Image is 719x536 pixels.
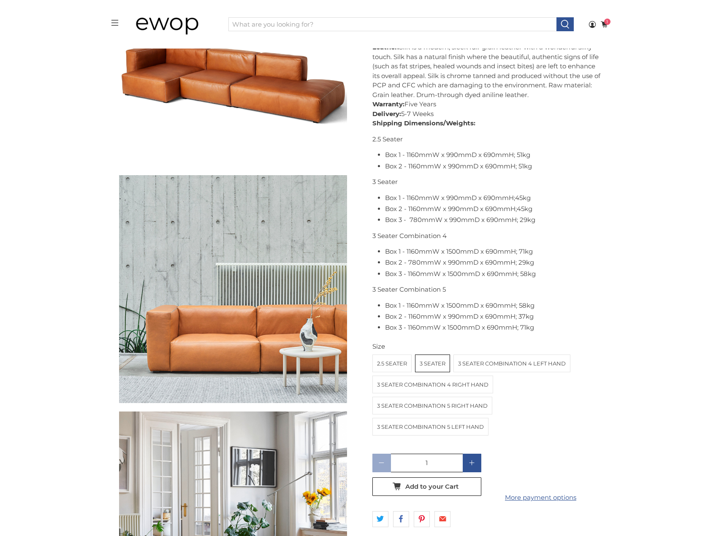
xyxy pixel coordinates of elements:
[405,483,459,490] span: Add to your Cart
[385,312,600,322] li: Box 2 - 1160mmW x 990mmD x 690mmH; 37kg
[372,135,600,144] p: 2.5 Seater
[600,21,608,28] a: 1
[372,100,404,108] strong: Warranty:
[604,19,610,25] span: 1
[372,342,600,352] div: Size
[385,301,600,311] li: Box 1 - 1160mmW x 1500mmD x 690mmH; 58kg
[415,355,450,372] label: 3 Seater
[385,150,600,160] li: Box 1 - 1160mmW x 990mmD x 690mmH; 51kg
[385,269,600,279] li: Box 3 - 1160mmW x 1500mmD x 690mmH; 58kg
[385,204,600,214] li: 45kg
[228,17,557,32] input: What are you looking for?
[373,376,493,393] label: 3 Seater Combination 4 Right Hand
[373,418,488,435] label: 3 Seater Combination 5 Left Hand
[454,355,570,372] label: 3 Seater Combination 4 Left Hand
[372,110,401,118] strong: Delivery:
[385,247,600,257] li: Box 1 - 1160mmW x 1500mmD x 690mmH; 71kg
[385,215,600,225] li: Box 3 - 780mmW x 990mmD x 690mmH; 29kg
[372,119,475,127] strong: Shipping Dimensions/Weights:
[373,355,411,372] label: 2.5 Seater
[385,258,600,268] li: Box 2 - 780mmW x 990mmD x 690mmH; 29kg
[385,205,407,213] span: Box 2 -
[372,5,600,128] p: 240mm Wood frame, polyurethane foam, spring system, down top and foam. Solid wood black stained b...
[373,397,492,414] label: 3 Seater Combination 5 Right Hand
[372,177,600,187] p: 3 Seater
[408,205,517,213] span: 1160mmW x 990mmD x 690mmH;
[385,162,600,171] li: Box 2 - 1160mmW x 990mmD x 690mmH; 51kg
[372,477,481,496] button: Add to your Cart
[486,493,595,503] a: More payment options
[385,193,600,203] li: 45kg
[119,175,347,403] a: HAY Office Mags Soft Leather Sofa
[385,194,515,202] span: Box 1 - 1160mmW x 990mmD x 690mmH;
[385,323,600,333] li: Box 3 - 1160mmW x 1500mmD x 690mmH; 71kg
